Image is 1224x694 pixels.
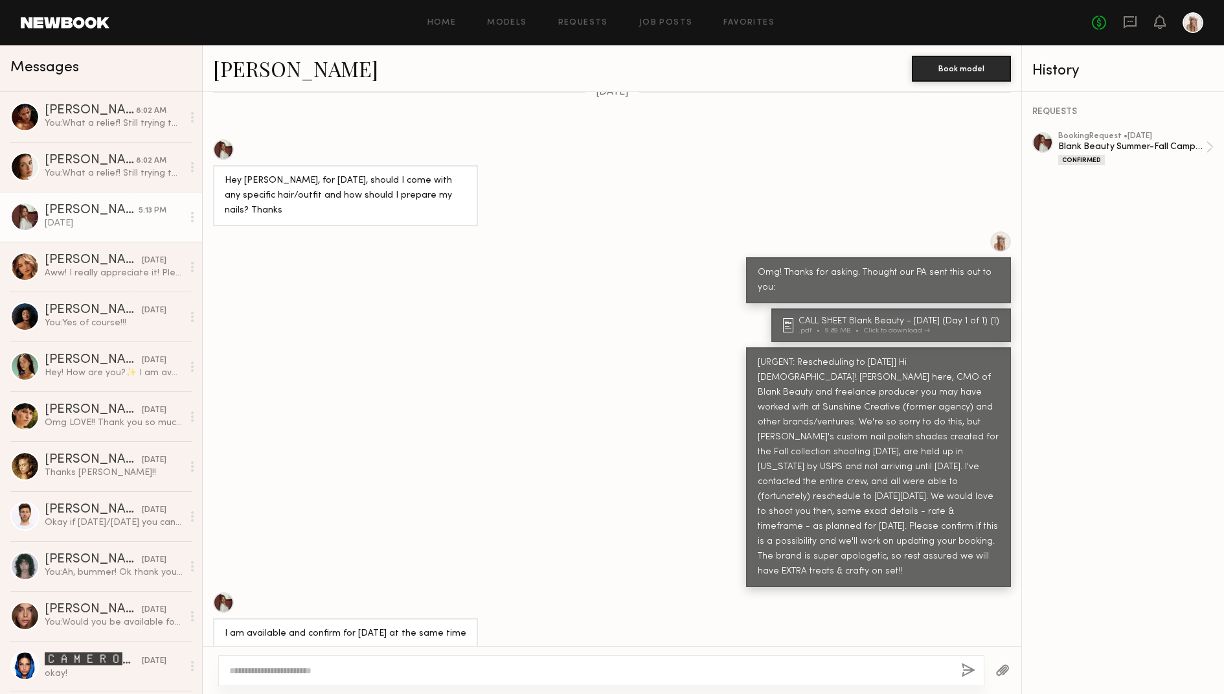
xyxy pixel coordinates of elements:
[912,56,1011,82] button: Book model
[45,616,183,629] div: You: Would you be available for a 1h shoot with a nail polish brand on Weds 7/23?
[142,454,166,467] div: [DATE]
[142,404,166,417] div: [DATE]
[45,417,183,429] div: Omg LOVE!! Thank you so much!! xx
[45,467,183,479] div: Thanks [PERSON_NAME]!!
[142,504,166,516] div: [DATE]
[45,267,183,279] div: Aww! I really appreciate it! Please reach out again! 🩷
[1058,132,1214,165] a: bookingRequest •[DATE]Blank Beauty Summer-Fall Campaign (Nail Polish)Confirmed
[45,603,142,616] div: [PERSON_NAME]
[10,60,79,75] span: Messages
[1058,141,1206,153] div: Blank Beauty Summer-Fall Campaign (Nail Polish)
[136,155,166,167] div: 8:02 AM
[45,404,142,417] div: [PERSON_NAME]
[45,503,142,516] div: [PERSON_NAME]
[142,255,166,267] div: [DATE]
[45,167,183,179] div: You: What a relief! Still trying to figure out how to update the job request on our end - NB not ...
[1032,64,1214,78] div: History
[225,627,466,642] div: I am available and confirm for [DATE] at the same time
[45,566,183,579] div: You: Ah, bummer! Ok thank you for letting us know.
[45,254,142,267] div: [PERSON_NAME]
[213,54,378,82] a: [PERSON_NAME]
[783,317,1003,334] a: CALL SHEET Blank Beauty - [DATE] (Day 1 of 1) (1).pdf9.89 MBClick to download
[45,652,142,667] div: 🅲🅰🅼🅴🆁🅾🅽 🆂.
[45,217,183,229] div: [DATE]
[45,317,183,329] div: You: Yes of course!!!
[45,367,183,379] div: Hey! How are you?✨ I am available! My rate is 110 an hour, so 220 :)
[45,553,142,566] div: [PERSON_NAME]
[45,104,136,117] div: [PERSON_NAME]
[142,354,166,367] div: [DATE]
[639,19,693,27] a: Job Posts
[45,516,183,529] div: Okay if [DATE]/[DATE] you can leave it somewhere I can grab it that would be appreciated👌🏻
[723,19,775,27] a: Favorites
[864,327,930,334] div: Click to download
[142,655,166,667] div: [DATE]
[139,205,166,217] div: 5:13 PM
[45,667,183,680] div: okay!
[558,19,608,27] a: Requests
[1058,155,1105,165] div: Confirmed
[142,305,166,317] div: [DATE]
[427,19,457,27] a: Home
[825,327,864,334] div: 9.89 MB
[1058,132,1206,141] div: booking Request • [DATE]
[45,154,136,167] div: [PERSON_NAME]
[487,19,527,27] a: Models
[225,174,466,218] div: Hey [PERSON_NAME], for [DATE], should I come with any specific hair/outfit and how should I prepa...
[142,554,166,566] div: [DATE]
[45,204,139,217] div: [PERSON_NAME]
[912,62,1011,73] a: Book model
[758,266,999,295] div: Omg! Thanks for asking. Thought our PA sent this out to you:
[45,454,142,467] div: [PERSON_NAME]
[799,317,1003,326] div: CALL SHEET Blank Beauty - [DATE] (Day 1 of 1) (1)
[1032,108,1214,117] div: REQUESTS
[45,354,142,367] div: [PERSON_NAME]
[596,87,629,98] span: [DATE]
[45,117,183,130] div: You: What a relief! Still trying to figure out how to update the job request on our end - NB not ...
[142,604,166,616] div: [DATE]
[758,356,999,579] div: [URGENT: Rescheduling to [DATE]] Hi [DEMOGRAPHIC_DATA]! [PERSON_NAME] here, CMO of Blank Beauty a...
[136,105,166,117] div: 8:02 AM
[799,327,825,334] div: .pdf
[45,304,142,317] div: [PERSON_NAME]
